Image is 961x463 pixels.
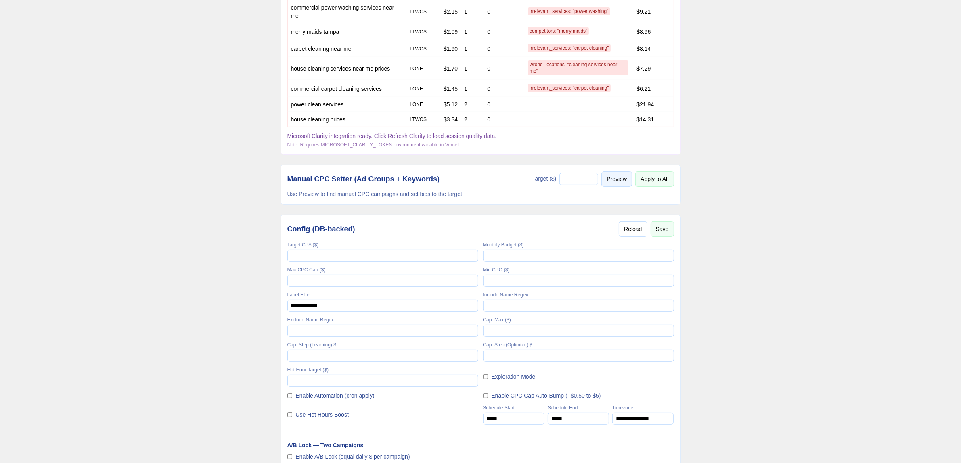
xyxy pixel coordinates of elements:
span: Cap: Step (Learning) $ [287,342,478,348]
input: Cap: Step (Optimize) $ [483,350,674,362]
span: Timezone [612,405,674,411]
td: LTWOS [406,23,440,40]
h3: A/B Lock — Two Campaigns [287,441,478,449]
input: Schedule End [548,413,609,425]
label: Enable CPC Cap Auto‑Bump (+$0.50 to $5) [491,392,601,400]
button: Apply to All [635,171,674,187]
td: 1 [461,23,484,40]
input: Hot Hour Target ($) [287,375,478,387]
input: Cap: Step (Learning) $ [287,350,478,362]
td: $ 8.14 [633,40,674,57]
td: $ 7.29 [633,57,674,80]
label: Enable Automation (cron apply) [295,392,374,400]
td: LTWOS [406,40,440,57]
td: 0 [484,112,525,127]
span: irrelevant_services: "carpet cleaning" [528,44,611,52]
td: 0 [484,23,525,40]
span: Exclude Name Regex [287,317,478,323]
td: $ 3.34 [440,112,461,127]
td: 2 [461,97,484,112]
td: 0 [484,0,525,23]
input: Timezone [612,413,674,425]
td: $ 2.09 [440,23,461,40]
td: 0 [484,80,525,97]
span: wrong_locations: "cleaning services near me" [528,60,628,75]
td: LONE [406,97,440,112]
span: Cap: Max ($) [483,317,674,323]
h2: Manual CPC Setter (Ad Groups + Keywords) [287,173,440,185]
input: Label Filter [287,300,478,312]
td: 1 [461,57,484,80]
span: Schedule Start [483,405,544,411]
td: house cleaning prices [287,112,406,127]
input: Target CPA ($) [287,250,478,262]
button: Reload [619,221,647,237]
td: LONE [406,80,440,97]
td: $ 6.21 [633,80,674,97]
button: Save [651,221,674,237]
td: house cleaning services near me prices [287,57,406,80]
td: 0 [484,57,525,80]
td: 0 [484,40,525,57]
label: Enable A/B Lock (equal daily $ per campaign) [295,453,410,461]
td: LTWOS [406,0,440,23]
td: 0 [484,97,525,112]
label: Exploration Mode [491,373,535,381]
span: Label Filter [287,292,478,298]
td: LTWOS [406,112,440,127]
span: competitors: "merry maids" [528,27,589,35]
td: commercial carpet cleaning services [287,80,406,97]
label: Use Hot Hours Boost [295,411,349,419]
input: Max CPC Cap ($) [287,275,478,287]
td: 1 [461,0,484,23]
td: carpet cleaning near me [287,40,406,57]
span: irrelevant_services: "power washing" [528,7,610,15]
h2: Config (DB‑backed) [287,223,355,235]
input: Monthly Budget ($) [483,250,674,262]
td: power clean services [287,97,406,112]
td: $ 9.21 [633,0,674,23]
td: $ 2.15 [440,0,461,23]
span: Max CPC Cap ($) [287,267,478,273]
input: Cap: Max ($) [483,325,674,337]
button: Preview [601,171,632,187]
span: Schedule End [548,405,609,411]
td: $ 14.31 [633,112,674,127]
td: $ 1.70 [440,57,461,80]
td: $ 5.12 [440,97,461,112]
span: Target CPA ($) [287,242,478,248]
td: $ 1.90 [440,40,461,57]
td: 1 [461,40,484,57]
p: Use Preview to find manual CPC campaigns and set bids to the target. [287,190,674,198]
td: 1 [461,80,484,97]
td: merry maids tampa [287,23,406,40]
input: Include Name Regex [483,300,674,312]
div: Microsoft Clarity integration ready. Click Refresh Clarity to load session quality data. [287,132,674,148]
input: Schedule Start [483,413,544,425]
input: Target ($) [559,173,598,185]
td: $ 1.45 [440,80,461,97]
div: Note: Requires MICROSOFT_CLARITY_TOKEN environment variable in Vercel. [287,142,674,148]
td: $ 8.96 [633,23,674,40]
td: 2 [461,112,484,127]
span: Monthly Budget ($) [483,242,674,248]
td: $ 21.94 [633,97,674,112]
label: Target ($) [532,173,599,185]
td: LONE [406,57,440,80]
input: Min CPC ($) [483,275,674,287]
td: commercial power washing services near me [287,0,406,23]
span: irrelevant_services: "carpet cleaning" [528,84,611,92]
span: Hot Hour Target ($) [287,367,478,373]
span: Cap: Step (Optimize) $ [483,342,674,348]
input: Exclude Name Regex [287,325,478,337]
span: Include Name Regex [483,292,674,298]
span: Min CPC ($) [483,267,674,273]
